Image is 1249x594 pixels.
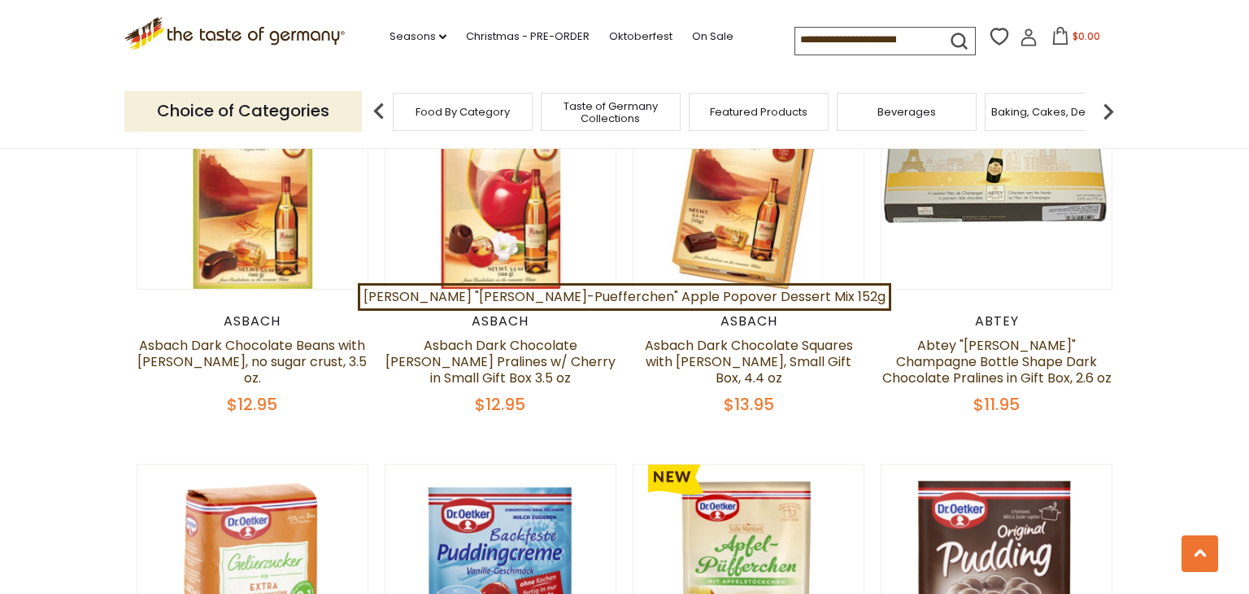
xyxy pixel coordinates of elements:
a: [PERSON_NAME] "[PERSON_NAME]-Puefferchen" Apple Popover Dessert Mix 152g [358,283,891,311]
div: Asbach [137,313,368,330]
img: Asbach Dark Chocolate Brandy Pralines w/ Cherry in Small Gift Box 3.5 oz [385,59,616,289]
a: Asbach Dark Chocolate Beans with [PERSON_NAME], no sugar crust, 3.5 oz. [137,336,367,387]
img: Asbach Dark Chocolate Beans with Brandy, no sugar crust, 3.5 oz. [137,59,368,289]
span: $11.95 [973,393,1020,416]
div: Asbach [633,313,864,330]
a: Seasons [389,28,446,46]
img: previous arrow [363,95,395,128]
a: Asbach Dark Chocolate Squares with [PERSON_NAME], Small Gift Box, 4.4 oz [645,336,853,387]
span: $12.95 [227,393,277,416]
div: Abtey [881,313,1112,330]
a: Food By Category [416,106,510,118]
img: Asbach Dark Chocolate Squares with Brandy, Small Gift Box, 4.4 oz [633,59,864,289]
a: Abtey "[PERSON_NAME]" Champagne Bottle Shape Dark Chocolate Pralines in Gift Box, 2.6 oz [882,336,1112,387]
img: Abtey "Marc de Champagne" Champagne Bottle Shape Dark Chocolate Pralines in Gift Box, 2.6 oz [881,59,1112,289]
span: $12.95 [475,393,525,416]
a: Taste of Germany Collections [546,100,676,124]
a: On Sale [692,28,733,46]
a: Asbach Dark Chocolate [PERSON_NAME] Pralines w/ Cherry in Small Gift Box 3.5 oz [385,336,616,387]
a: Beverages [877,106,936,118]
img: next arrow [1092,95,1125,128]
a: Christmas - PRE-ORDER [466,28,590,46]
button: $0.00 [1041,27,1110,51]
span: $13.95 [724,393,774,416]
a: Oktoberfest [609,28,672,46]
p: Choice of Categories [124,91,362,131]
a: Baking, Cakes, Desserts [991,106,1117,118]
a: Featured Products [710,106,807,118]
span: $0.00 [1073,29,1100,43]
div: Asbach [385,313,616,330]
